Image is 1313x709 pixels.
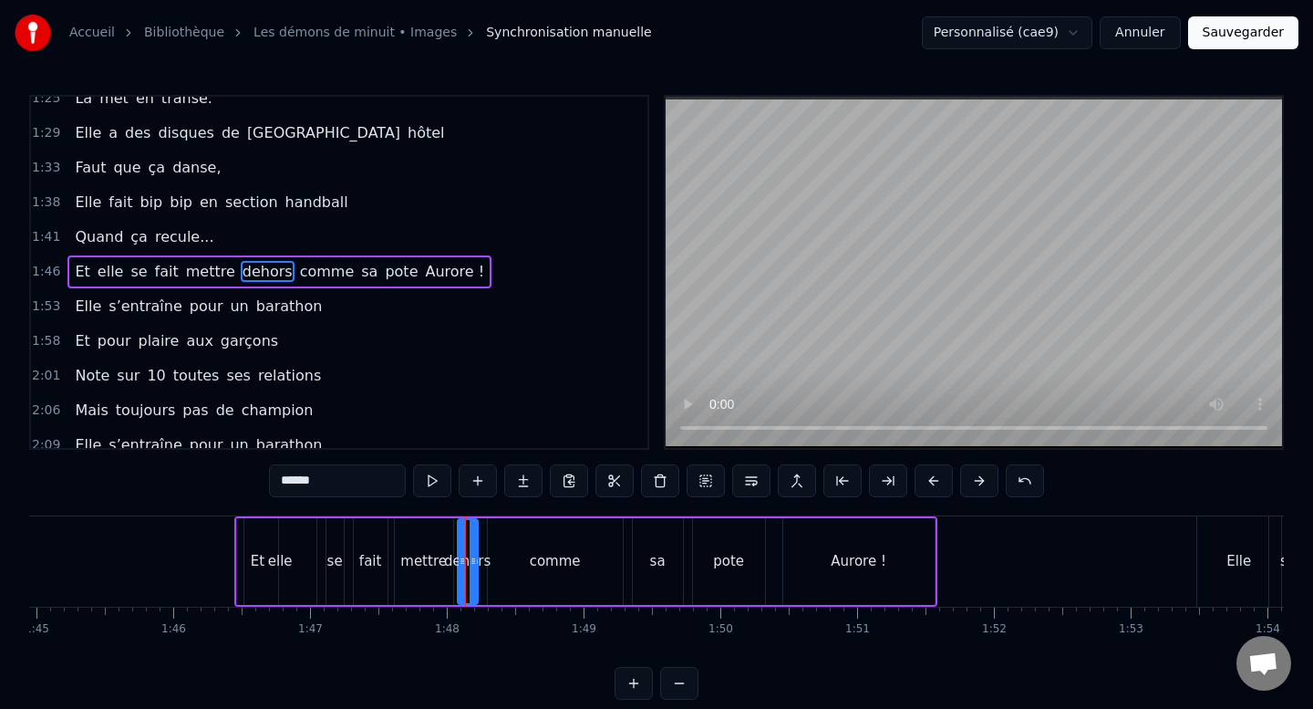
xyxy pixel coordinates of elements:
span: 2:01 [32,367,60,385]
span: Elle [73,192,103,213]
span: toutes [171,365,222,386]
span: comme [298,261,357,282]
span: Quand [73,226,125,247]
span: 1:29 [32,124,60,142]
div: se [327,551,343,572]
div: pote [713,551,744,572]
span: de [220,122,242,143]
div: 1:48 [435,622,460,637]
span: Aurore ! [423,261,486,282]
span: en [134,88,156,109]
span: ça [129,226,150,247]
span: 2:06 [32,401,60,420]
span: se [129,261,149,282]
span: Faut [73,157,108,178]
div: comme [530,551,581,572]
span: en [198,192,220,213]
div: 1:51 [845,622,870,637]
span: bip [168,192,194,213]
span: fait [107,192,134,213]
div: Aurore ! [831,551,886,572]
span: bip [138,192,164,213]
span: champion [240,400,315,421]
a: Accueil [69,24,115,42]
span: relations [256,365,323,386]
div: 1:50 [708,622,733,637]
span: pour [188,434,225,455]
span: met [98,88,130,109]
span: mettre [184,261,237,282]
a: Les démons de minuit • Images [253,24,457,42]
span: plaire [137,330,181,351]
span: de [214,400,236,421]
div: 1:46 [161,622,186,637]
div: elle [268,551,293,572]
span: un [228,434,250,455]
span: pour [96,330,133,351]
img: youka [15,15,51,51]
span: Elle [73,296,103,317]
div: 1:49 [572,622,596,637]
span: a [107,122,119,143]
nav: breadcrumb [69,24,652,42]
div: 1:52 [982,622,1007,637]
span: 1:53 [32,297,60,316]
button: Sauvegarder [1188,16,1298,49]
span: section [223,192,280,213]
div: 1:54 [1256,622,1280,637]
span: hôtel [406,122,447,143]
div: 1:47 [298,622,323,637]
span: barathon [254,434,325,455]
span: 1:38 [32,193,60,212]
span: un [228,296,250,317]
div: 1:53 [1119,622,1143,637]
span: transe. [160,88,214,109]
span: Et [73,330,91,351]
span: des [123,122,152,143]
span: s’entraîne [107,434,184,455]
span: Et [73,261,91,282]
div: sa [650,551,666,572]
span: 1:46 [32,263,60,281]
span: La [73,88,94,109]
span: pour [188,296,225,317]
div: 1:45 [25,622,49,637]
span: recule... [153,226,216,247]
span: toujours [114,400,178,421]
a: Bibliothèque [144,24,224,42]
div: Elle [1226,551,1251,572]
div: fait [359,551,382,572]
span: Note [73,365,111,386]
span: sur [115,365,141,386]
span: dehors [241,261,295,282]
span: barathon [254,296,325,317]
span: 2:09 [32,436,60,454]
span: 10 [145,365,167,386]
span: sa [359,261,379,282]
span: Synchronisation manuelle [486,24,652,42]
span: Mais [73,400,109,421]
span: [GEOGRAPHIC_DATA] [245,122,402,143]
span: handball [284,192,350,213]
span: 1:33 [32,159,60,177]
span: danse, [171,157,222,178]
span: 1:25 [32,89,60,108]
span: s’entraîne [107,296,184,317]
span: ses [224,365,253,386]
span: elle [96,261,126,282]
button: Annuler [1100,16,1180,49]
span: garçons [219,330,280,351]
div: mettre [400,551,447,572]
span: aux [184,330,214,351]
div: dehors [444,551,491,572]
span: fait [153,261,181,282]
span: 1:41 [32,228,60,246]
span: disques [156,122,215,143]
a: Ouvrir le chat [1236,636,1291,691]
span: Elle [73,434,103,455]
span: que [111,157,142,178]
span: pas [181,400,210,421]
span: Elle [73,122,103,143]
span: ça [147,157,168,178]
span: pote [383,261,419,282]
